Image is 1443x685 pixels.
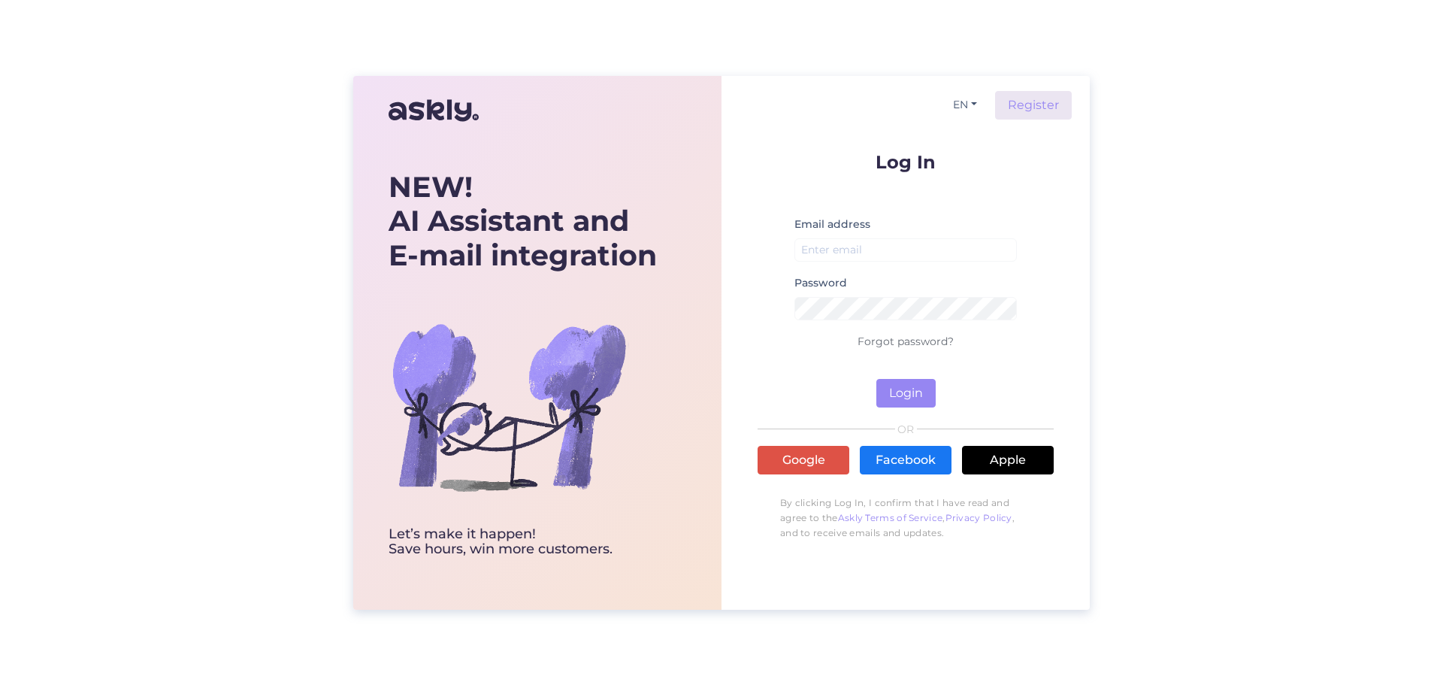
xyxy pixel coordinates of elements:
button: Login [876,379,936,408]
a: Register [995,91,1072,120]
div: AI Assistant and E-mail integration [389,170,657,273]
label: Password [794,275,847,291]
input: Enter email [794,238,1017,262]
a: Forgot password? [858,335,954,348]
div: Let’s make it happen! Save hours, win more customers. [389,527,657,557]
a: Apple [962,446,1054,474]
a: Askly Terms of Service [838,512,943,523]
p: By clicking Log In, I confirm that I have read and agree to the , , and to receive emails and upd... [758,488,1054,548]
a: Google [758,446,849,474]
b: NEW! [389,169,473,205]
img: Askly [389,92,479,129]
p: Log In [758,153,1054,171]
a: Privacy Policy [945,512,1012,523]
a: Facebook [860,446,951,474]
img: bg-askly [389,286,629,527]
span: OR [895,424,917,435]
button: EN [947,94,983,116]
label: Email address [794,217,870,232]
